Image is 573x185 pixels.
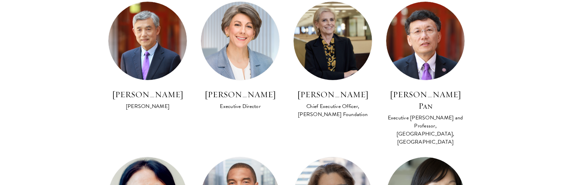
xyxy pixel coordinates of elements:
[386,1,465,147] a: [PERSON_NAME] Pan Executive [PERSON_NAME] and Professor, [GEOGRAPHIC_DATA], [GEOGRAPHIC_DATA]
[201,1,280,111] a: [PERSON_NAME] Executive Director
[293,1,372,119] a: [PERSON_NAME] Chief Executive Officer, [PERSON_NAME] Foundation
[201,89,280,100] h3: [PERSON_NAME]
[386,114,465,146] div: Executive [PERSON_NAME] and Professor, [GEOGRAPHIC_DATA], [GEOGRAPHIC_DATA]
[386,89,465,112] h3: [PERSON_NAME] Pan
[293,102,372,118] div: Chief Executive Officer, [PERSON_NAME] Foundation
[108,1,187,111] a: [PERSON_NAME] [PERSON_NAME]
[201,102,280,110] div: Executive Director
[108,102,187,110] div: [PERSON_NAME]
[293,89,372,100] h3: [PERSON_NAME]
[108,89,187,100] h3: [PERSON_NAME]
